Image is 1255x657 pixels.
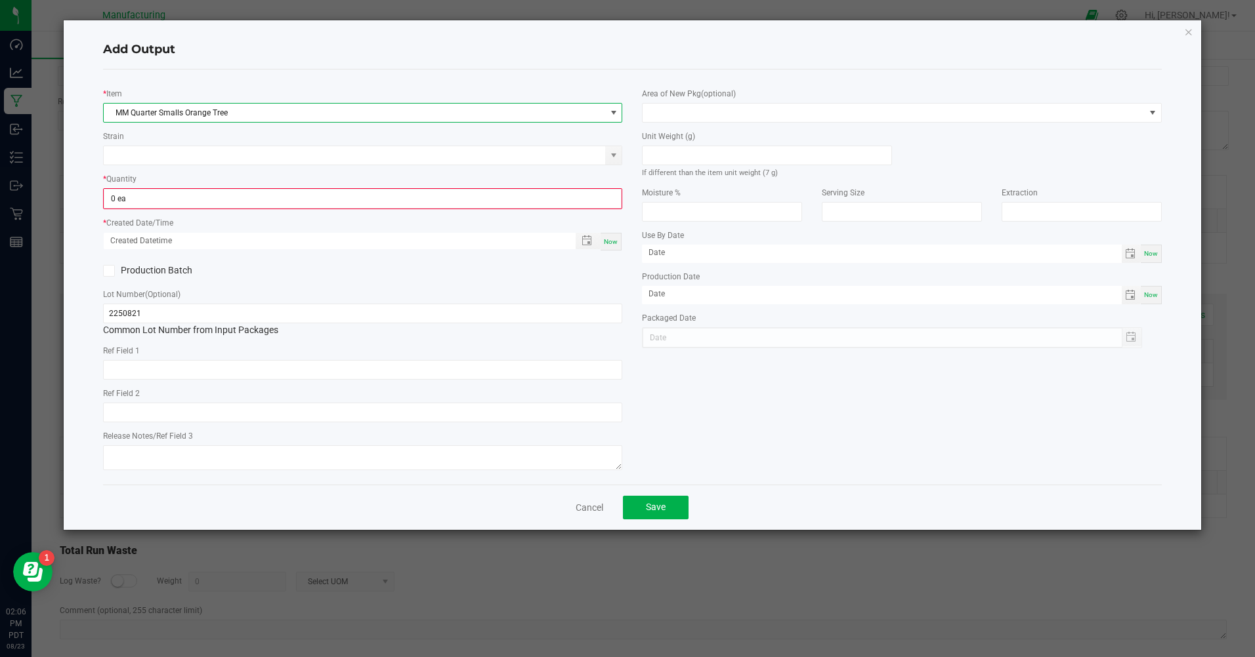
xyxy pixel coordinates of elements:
label: Quantity [106,173,137,185]
span: Save [646,502,666,512]
label: Moisture % [642,187,681,199]
span: Now [1144,250,1158,257]
input: Created Datetime [104,233,561,249]
label: Lot Number [103,289,181,300]
h4: Add Output [103,41,1161,58]
label: Area of New Pkg [642,88,736,100]
span: Now [604,238,618,245]
label: Unit Weight (g) [642,130,695,142]
iframe: Resource center unread badge [39,550,54,566]
label: Strain [103,130,124,142]
span: Now [1144,291,1158,298]
label: Item [106,88,122,100]
label: Production Date [642,271,700,283]
input: Date [642,245,1121,261]
label: Extraction [1002,187,1038,199]
span: (Optional) [145,290,181,299]
label: Packaged Date [642,312,696,324]
span: (optional) [701,89,736,98]
label: Created Date/Time [106,217,173,229]
small: If different than the item unit weight (7 g) [642,169,778,177]
iframe: Resource center [13,552,53,591]
span: Toggle popup [576,233,601,249]
a: Cancel [576,501,603,514]
label: Use By Date [642,229,684,241]
label: Release Notes/Ref Field 3 [103,430,193,442]
input: Date [642,286,1121,302]
span: Toggle calendar [1122,286,1141,304]
label: Ref Field 2 [103,388,140,399]
div: Common Lot Number from Input Packages [103,304,622,337]
span: MM Quarter Smalls Orange Tree [104,104,605,122]
label: Serving Size [822,187,864,199]
label: Ref Field 1 [103,345,140,357]
label: Production Batch [103,264,353,277]
button: Save [623,496,689,519]
span: Toggle calendar [1122,245,1141,263]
